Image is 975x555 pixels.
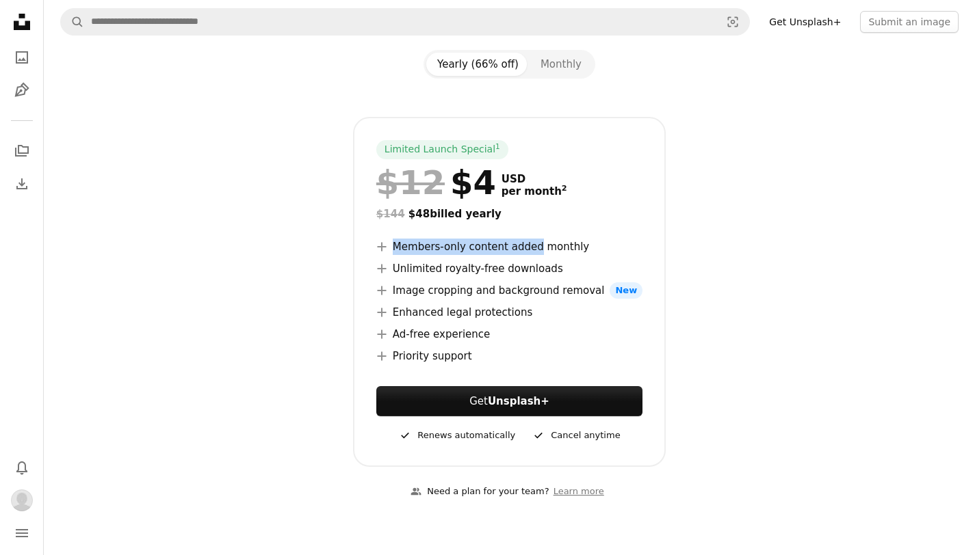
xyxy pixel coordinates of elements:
li: Ad-free experience [376,326,642,342]
span: $12 [376,165,445,200]
button: Profile [8,487,36,514]
span: USD [502,173,567,185]
a: 2 [559,185,570,198]
li: Unlimited royalty-free downloads [376,260,642,277]
img: Avatar of user Arinda Wardhani Putri [11,489,33,511]
button: Monthly [530,53,593,76]
a: Download History [8,170,36,198]
strong: Unsplash+ [488,395,549,407]
a: GetUnsplash+ [376,386,642,416]
div: $48 billed yearly [376,206,642,222]
sup: 2 [562,184,567,193]
form: Find visuals sitewide [60,8,750,36]
a: 1 [493,143,503,157]
a: Illustrations [8,77,36,104]
button: Menu [8,519,36,547]
div: Cancel anytime [532,427,620,444]
button: Yearly (66% off) [426,53,530,76]
li: Members-only content added monthly [376,239,642,255]
div: Need a plan for your team? [411,485,549,499]
div: Limited Launch Special [376,140,508,159]
span: $144 [376,208,405,220]
button: Visual search [716,9,749,35]
a: Photos [8,44,36,71]
sup: 1 [495,142,500,150]
div: $4 [376,165,496,200]
button: Search Unsplash [61,9,84,35]
a: Home — Unsplash [8,8,36,38]
button: Notifications [8,454,36,481]
li: Enhanced legal protections [376,304,642,321]
button: Submit an image [860,11,959,33]
li: Image cropping and background removal [376,282,642,299]
div: Renews automatically [398,427,515,444]
a: Collections [8,137,36,165]
a: Get Unsplash+ [761,11,849,33]
a: Learn more [549,480,608,503]
span: per month [502,185,567,198]
li: Priority support [376,348,642,364]
span: New [610,282,642,299]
